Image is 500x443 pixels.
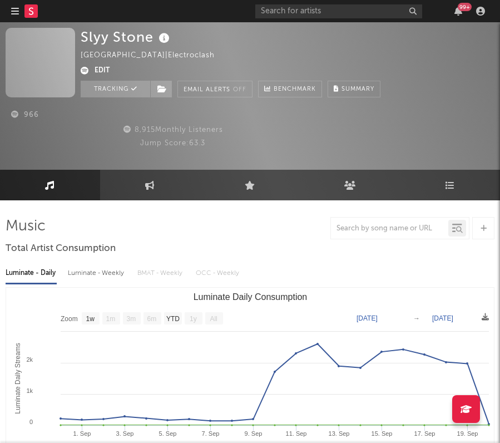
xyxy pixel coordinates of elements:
[6,242,116,255] span: Total Artist Consumption
[29,419,33,425] text: 0
[6,264,57,283] div: Luminate - Daily
[81,49,227,62] div: [GEOGRAPHIC_DATA] | Electroclash
[26,387,33,394] text: 1k
[194,292,308,302] text: Luminate Daily Consumption
[357,314,378,322] text: [DATE]
[81,81,150,97] button: Tracking
[190,315,197,323] text: 1y
[106,315,116,323] text: 1m
[413,314,420,322] text: →
[202,430,220,437] text: 7. Sep
[73,430,91,437] text: 1. Sep
[454,7,462,16] button: 99+
[166,315,180,323] text: YTD
[233,87,246,93] em: Off
[26,356,33,363] text: 2k
[432,314,453,322] text: [DATE]
[341,86,374,92] span: Summary
[457,430,478,437] text: 19. Sep
[147,315,157,323] text: 6m
[159,430,177,437] text: 5. Sep
[61,315,78,323] text: Zoom
[116,430,134,437] text: 3. Sep
[274,83,316,96] span: Benchmark
[122,126,223,134] span: 8,915 Monthly Listeners
[331,224,448,233] input: Search by song name or URL
[177,81,253,97] button: Email AlertsOff
[372,430,393,437] text: 15. Sep
[14,343,22,414] text: Luminate Daily Streams
[329,430,350,437] text: 13. Sep
[81,28,172,46] div: Slyy Stone
[140,140,205,147] span: Jump Score: 63.3
[210,315,217,323] text: All
[95,65,110,78] button: Edit
[458,3,472,11] div: 99 +
[245,430,263,437] text: 9. Sep
[68,264,126,283] div: Luminate - Weekly
[127,315,136,323] text: 3m
[11,111,39,119] span: 966
[86,315,95,323] text: 1w
[255,4,422,18] input: Search for artists
[414,430,435,437] text: 17. Sep
[286,430,307,437] text: 11. Sep
[258,81,322,97] a: Benchmark
[328,81,380,97] button: Summary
